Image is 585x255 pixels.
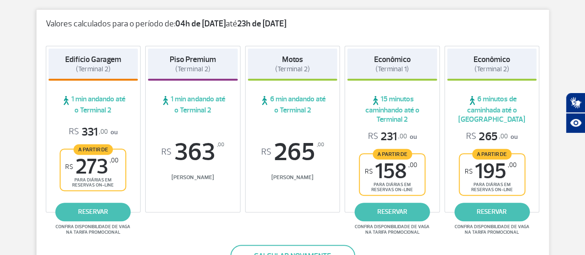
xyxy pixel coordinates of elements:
[465,168,473,175] sup: R$
[454,203,530,221] a: reservar
[355,203,430,221] a: reservar
[68,177,117,188] span: para diárias em reservas on-line
[566,93,585,113] button: Abrir tradutor de língua de sinais.
[508,161,517,169] sup: ,00
[74,144,113,155] span: A partir de
[465,161,517,182] span: 195
[69,125,108,139] span: 331
[76,65,111,74] span: (Terminal 2)
[161,147,172,157] sup: R$
[316,140,324,150] sup: ,00
[453,224,531,235] span: Confira disponibilidade de vaga na tarifa promocional
[69,125,117,139] p: ou
[148,94,238,115] span: 1 min andando até o Terminal 2
[248,140,338,165] span: 265
[474,65,509,74] span: (Terminal 2)
[368,130,407,144] span: 231
[175,65,210,74] span: (Terminal 2)
[175,19,226,29] strong: 04h de [DATE]
[282,55,303,64] strong: Motos
[148,140,238,165] span: 363
[261,147,271,157] sup: R$
[347,94,437,124] span: 15 minutos caminhando até o Terminal 2
[468,182,517,193] span: para diárias em reservas on-line
[447,94,537,124] span: 6 minutos de caminhada até o [GEOGRAPHIC_DATA]
[54,224,132,235] span: Confira disponibilidade de vaga na tarifa promocional
[373,149,412,159] span: A partir de
[376,65,409,74] span: (Terminal 1)
[365,161,417,182] span: 158
[365,168,373,175] sup: R$
[368,130,417,144] p: ou
[408,161,417,169] sup: ,00
[65,156,118,177] span: 273
[374,55,411,64] strong: Econômico
[472,149,511,159] span: A partir de
[566,93,585,133] div: Plugin de acessibilidade da Hand Talk.
[466,130,508,144] span: 265
[110,156,118,164] sup: ,00
[368,182,417,193] span: para diárias em reservas on-line
[170,55,216,64] strong: Piso Premium
[237,19,286,29] strong: 23h de [DATE]
[466,130,517,144] p: ou
[566,113,585,133] button: Abrir recursos assistivos.
[353,224,431,235] span: Confira disponibilidade de vaga na tarifa promocional
[248,174,338,181] span: [PERSON_NAME]
[46,19,540,29] p: Valores calculados para o período de: até
[248,94,338,115] span: 6 min andando até o Terminal 2
[55,203,131,221] a: reservar
[65,55,121,64] strong: Edifício Garagem
[148,174,238,181] span: [PERSON_NAME]
[275,65,310,74] span: (Terminal 2)
[474,55,510,64] strong: Econômico
[65,163,73,171] sup: R$
[217,140,224,150] sup: ,00
[49,94,138,115] span: 1 min andando até o Terminal 2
